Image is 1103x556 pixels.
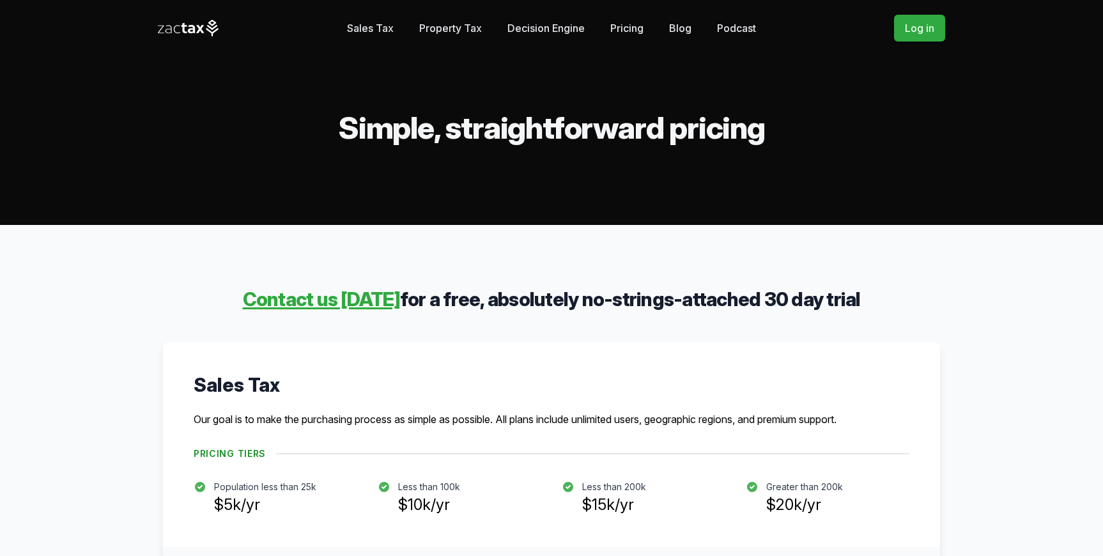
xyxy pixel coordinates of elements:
[717,15,756,41] a: Podcast
[398,481,460,493] p: Less than 100k
[582,481,646,493] p: Less than 200k
[158,112,945,143] h2: Simple, straightforward pricing
[194,447,276,460] h4: Pricing Tiers
[347,15,394,41] a: Sales Tax
[194,373,909,396] h3: Sales Tax
[214,481,316,493] p: Population less than 25k
[669,15,691,41] a: Blog
[214,493,316,516] h3: $5k/yr
[610,15,644,41] a: Pricing
[163,286,940,312] h3: for a free, absolutely no-strings-attached 30 day trial
[398,493,460,516] h3: $10k/yr
[194,412,909,427] p: Our goal is to make the purchasing process as simple as possible. All plans include unlimited use...
[894,15,945,42] a: Log in
[766,481,843,493] p: Greater than 200k
[243,288,400,311] a: Contact us [DATE]
[766,493,843,516] h3: $20k/yr
[507,15,585,41] a: Decision Engine
[419,15,482,41] a: Property Tax
[582,493,646,516] h3: $15k/yr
